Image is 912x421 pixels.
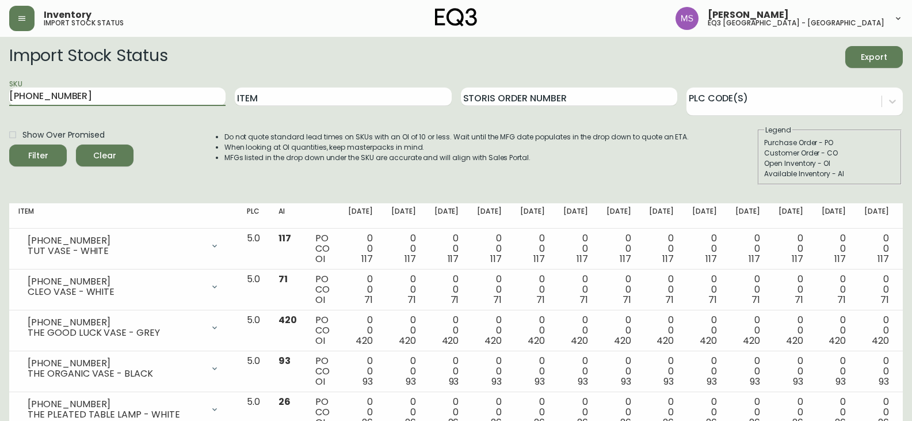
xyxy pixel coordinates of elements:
[362,375,373,388] span: 93
[692,356,717,387] div: 0 0
[614,334,631,347] span: 420
[665,293,674,306] span: 71
[779,315,803,346] div: 0 0
[597,203,640,229] th: [DATE]
[563,356,588,387] div: 0 0
[623,293,631,306] span: 71
[764,138,895,148] div: Purchase Order - PO
[315,233,330,264] div: PO CO
[278,395,291,408] span: 26
[649,274,674,305] div: 0 0
[683,203,726,229] th: [DATE]
[751,293,760,306] span: 71
[764,148,895,158] div: Customer Order - CO
[829,334,846,347] span: 420
[484,334,502,347] span: 420
[315,356,330,387] div: PO CO
[864,356,889,387] div: 0 0
[786,334,803,347] span: 420
[779,356,803,387] div: 0 0
[764,125,792,135] legend: Legend
[606,356,631,387] div: 0 0
[85,149,124,163] span: Clear
[700,334,717,347] span: 420
[315,293,325,306] span: OI
[708,10,789,20] span: [PERSON_NAME]
[877,252,889,266] span: 117
[238,229,269,270] td: 5.0
[44,10,91,20] span: Inventory
[28,369,203,379] div: THE ORGANIC VASE - BLACK
[391,274,416,305] div: 0 0
[692,274,717,305] div: 0 0
[356,334,373,347] span: 420
[535,375,545,388] span: 93
[872,334,889,347] span: 420
[795,293,803,306] span: 71
[606,233,631,264] div: 0 0
[649,356,674,387] div: 0 0
[18,274,228,299] div: [PHONE_NUMBER]CLEO VASE - WHITE
[743,334,760,347] span: 420
[676,7,699,30] img: 1b6e43211f6f3cc0b0729c9049b8e7af
[278,272,288,286] span: 71
[435,8,478,26] img: logo
[477,274,502,305] div: 0 0
[490,252,502,266] span: 117
[28,287,203,297] div: CLEO VASE - WHITE
[28,399,203,409] div: [PHONE_NUMBER]
[735,233,760,264] div: 0 0
[822,356,846,387] div: 0 0
[864,315,889,346] div: 0 0
[520,356,545,387] div: 0 0
[511,203,554,229] th: [DATE]
[792,252,803,266] span: 117
[315,252,325,266] span: OI
[662,252,674,266] span: 117
[361,252,373,266] span: 117
[864,233,889,264] div: 0 0
[339,203,382,229] th: [DATE]
[449,375,459,388] span: 93
[477,356,502,387] div: 0 0
[620,252,631,266] span: 117
[28,358,203,369] div: [PHONE_NUMBER]
[764,169,895,179] div: Available Inventory - AI
[520,315,545,346] div: 0 0
[76,145,133,166] button: Clear
[579,293,588,306] span: 71
[577,252,588,266] span: 117
[391,356,416,387] div: 0 0
[735,274,760,305] div: 0 0
[477,233,502,264] div: 0 0
[854,50,894,65] span: Export
[533,252,545,266] span: 117
[278,313,297,327] span: 420
[845,46,903,68] button: Export
[837,293,846,306] span: 71
[779,274,803,305] div: 0 0
[18,356,228,381] div: [PHONE_NUMBER]THE ORGANIC VASE - BLACK
[315,375,325,388] span: OI
[238,351,269,392] td: 5.0
[640,203,683,229] th: [DATE]
[405,252,416,266] span: 117
[224,153,689,163] li: MFGs listed in the drop down under the SKU are accurate and will align with Sales Portal.
[348,356,373,387] div: 0 0
[28,236,203,246] div: [PHONE_NUMBER]
[28,246,203,256] div: TUT VASE - WHITE
[224,142,689,153] li: When looking at OI quantities, keep masterpacks in mind.
[28,276,203,287] div: [PHONE_NUMBER]
[315,315,330,346] div: PO CO
[749,252,760,266] span: 117
[407,293,416,306] span: 71
[28,317,203,328] div: [PHONE_NUMBER]
[28,409,203,420] div: THE PLEATED TABLE LAMP - WHITE
[764,158,895,169] div: Open Inventory - OI
[491,375,502,388] span: 93
[238,203,269,229] th: PLC
[649,233,674,264] div: 0 0
[348,274,373,305] div: 0 0
[621,375,631,388] span: 93
[879,375,889,388] span: 93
